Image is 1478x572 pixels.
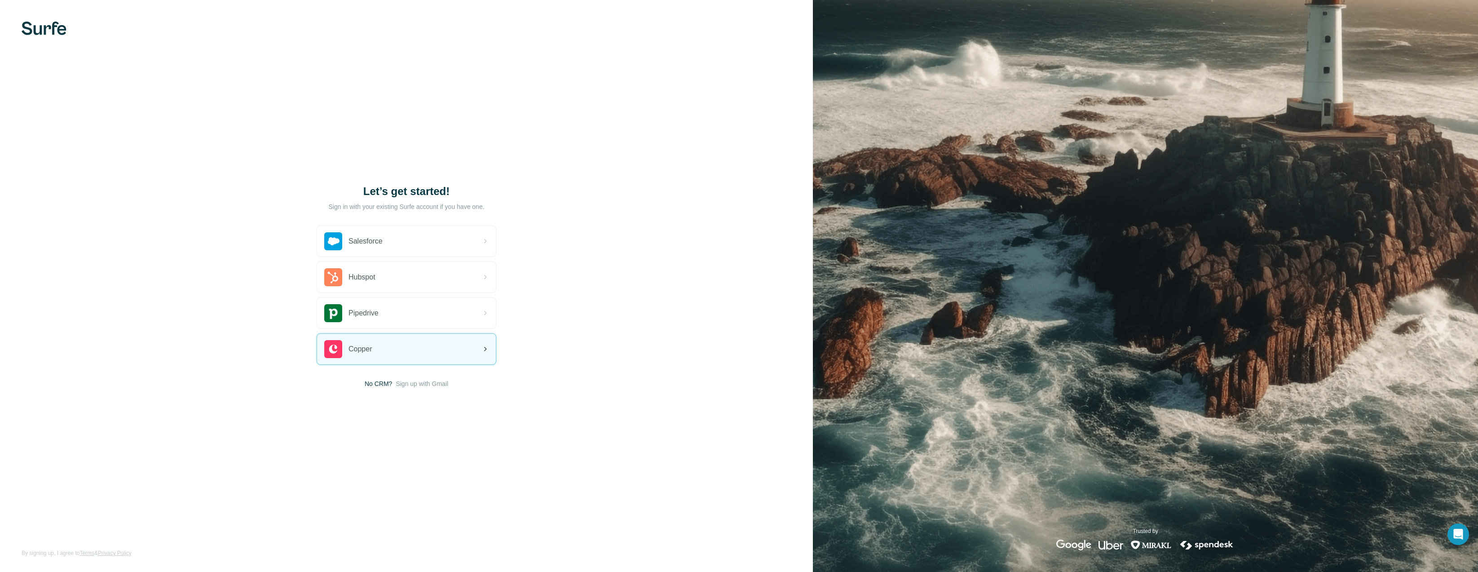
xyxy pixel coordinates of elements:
[396,379,448,388] button: Sign up with Gmail
[328,202,484,211] p: Sign in with your existing Surfe account if you have one.
[324,268,342,286] img: hubspot's logo
[349,344,372,355] span: Copper
[349,236,383,247] span: Salesforce
[349,272,375,283] span: Hubspot
[1099,540,1123,550] img: uber's logo
[79,550,94,556] a: Terms
[1133,527,1158,535] p: Trusted by
[1056,540,1091,550] img: google's logo
[1130,540,1172,550] img: mirakl's logo
[349,308,379,319] span: Pipedrive
[1179,540,1235,550] img: spendesk's logo
[365,379,392,388] span: No CRM?
[324,340,342,358] img: copper's logo
[22,549,132,557] span: By signing up, I agree to &
[1447,523,1469,545] div: Open Intercom Messenger
[98,550,132,556] a: Privacy Policy
[317,184,496,199] h1: Let’s get started!
[324,304,342,322] img: pipedrive's logo
[324,232,342,250] img: salesforce's logo
[22,22,66,35] img: Surfe's logo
